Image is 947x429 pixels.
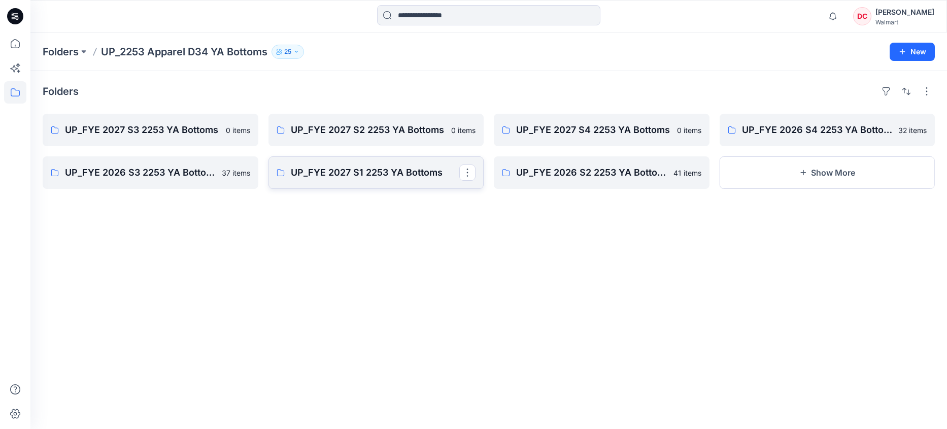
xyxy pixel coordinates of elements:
p: UP_FYE 2026 S3 2253 YA Bottoms [65,166,216,180]
p: 41 items [673,168,701,178]
a: UP_FYE 2026 S2 2253 YA Bottoms41 items [494,156,709,189]
a: Folders [43,45,79,59]
p: UP_FYE 2027 S3 2253 YA Bottoms [65,123,220,137]
p: 0 items [226,125,250,136]
div: Walmart [875,18,934,26]
p: UP_2253 Apparel D34 YA Bottoms [101,45,267,59]
p: 0 items [677,125,701,136]
p: 25 [284,46,291,57]
a: UP_FYE 2027 S1 2253 YA Bottoms [268,156,484,189]
p: UP_FYE 2027 S1 2253 YA Bottoms [291,166,460,180]
div: DC [853,7,871,25]
button: New [890,43,935,61]
p: 32 items [898,125,927,136]
div: [PERSON_NAME] [875,6,934,18]
p: UP_FYE 2026 S4 2253 YA Bottoms [742,123,893,137]
button: 25 [272,45,304,59]
button: Show More [720,156,935,189]
a: UP_FYE 2027 S3 2253 YA Bottoms0 items [43,114,258,146]
a: UP_FYE 2026 S4 2253 YA Bottoms32 items [720,114,935,146]
h4: Folders [43,85,79,97]
a: UP_FYE 2026 S3 2253 YA Bottoms37 items [43,156,258,189]
p: UP_FYE 2027 S4 2253 YA Bottoms [516,123,671,137]
p: 37 items [222,168,250,178]
a: UP_FYE 2027 S4 2253 YA Bottoms0 items [494,114,709,146]
a: UP_FYE 2027 S2 2253 YA Bottoms0 items [268,114,484,146]
p: UP_FYE 2027 S2 2253 YA Bottoms [291,123,446,137]
p: 0 items [451,125,476,136]
p: UP_FYE 2026 S2 2253 YA Bottoms [516,166,667,180]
